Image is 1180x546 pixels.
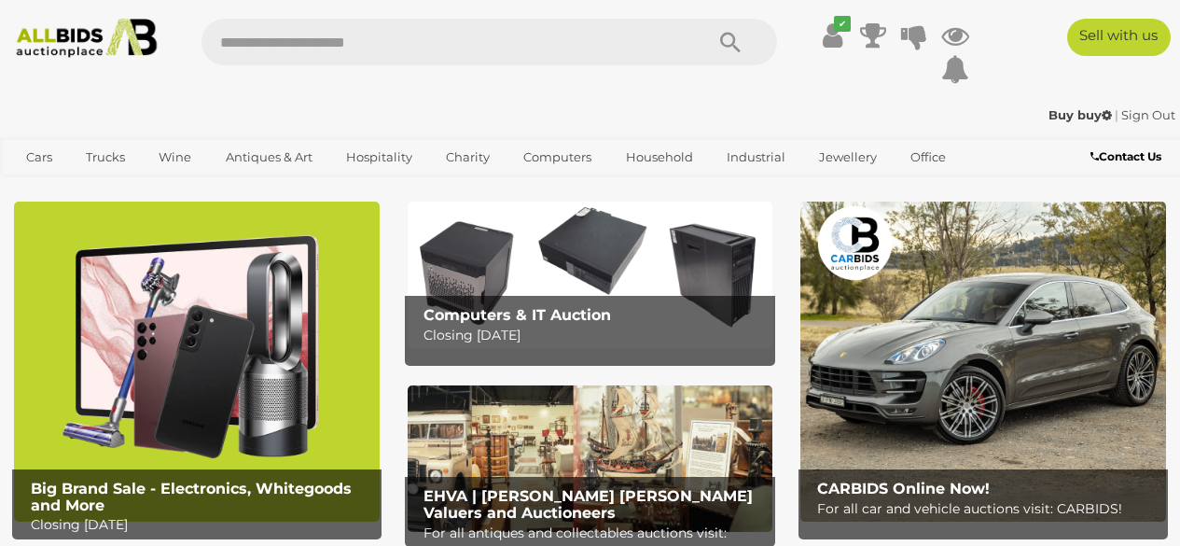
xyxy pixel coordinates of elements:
[1048,107,1115,122] a: Buy buy
[214,142,325,173] a: Antiques & Art
[146,142,203,173] a: Wine
[1048,107,1112,122] strong: Buy buy
[14,202,380,522] a: Big Brand Sale - Electronics, Whitegoods and More Big Brand Sale - Electronics, Whitegoods and Mo...
[423,487,753,522] b: EHVA | [PERSON_NAME] [PERSON_NAME] Valuers and Auctioneers
[800,202,1166,522] a: CARBIDS Online Now! CARBIDS Online Now! For all car and vehicle auctions visit: CARBIDS!
[86,173,243,203] a: [GEOGRAPHIC_DATA]
[434,142,502,173] a: Charity
[715,142,798,173] a: Industrial
[807,142,889,173] a: Jewellery
[1121,107,1175,122] a: Sign Out
[14,173,76,203] a: Sports
[423,306,611,324] b: Computers & IT Auction
[511,142,604,173] a: Computers
[408,385,773,532] a: EHVA | Evans Hastings Valuers and Auctioneers EHVA | [PERSON_NAME] [PERSON_NAME] Valuers and Auct...
[1090,147,1166,167] a: Contact Us
[898,142,958,173] a: Office
[334,142,424,173] a: Hospitality
[408,202,773,348] img: Computers & IT Auction
[14,142,64,173] a: Cars
[423,324,765,347] p: Closing [DATE]
[800,202,1166,522] img: CARBIDS Online Now!
[817,480,990,497] b: CARBIDS Online Now!
[834,16,851,32] i: ✔
[614,142,705,173] a: Household
[8,19,164,58] img: Allbids.com.au
[817,497,1159,521] p: For all car and vehicle auctions visit: CARBIDS!
[14,202,380,522] img: Big Brand Sale - Electronics, Whitegoods and More
[1115,107,1118,122] span: |
[31,480,352,514] b: Big Brand Sale - Electronics, Whitegoods and More
[31,513,372,537] p: Closing [DATE]
[1067,19,1171,56] a: Sell with us
[818,19,846,52] a: ✔
[684,19,777,65] button: Search
[408,202,773,348] a: Computers & IT Auction Computers & IT Auction Closing [DATE]
[408,385,773,532] img: EHVA | Evans Hastings Valuers and Auctioneers
[1090,149,1161,163] b: Contact Us
[74,142,137,173] a: Trucks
